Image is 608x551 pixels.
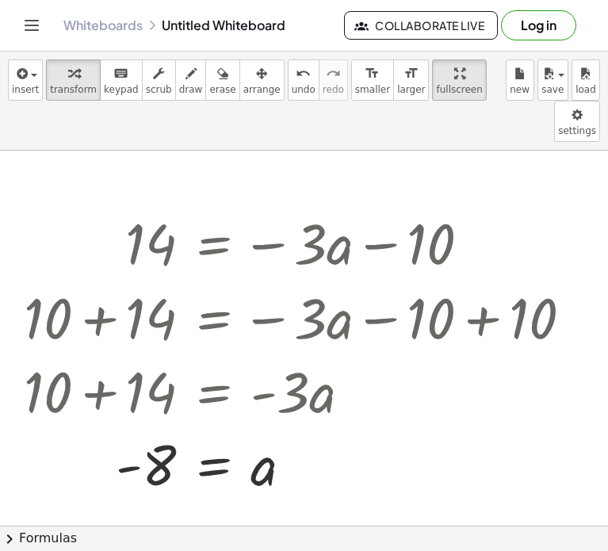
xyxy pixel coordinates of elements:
span: keypad [104,84,139,95]
button: new [506,59,534,101]
span: draw [179,84,203,95]
a: Whiteboards [63,17,143,33]
button: load [572,59,600,101]
span: redo [323,84,344,95]
span: smaller [355,84,390,95]
i: redo [326,64,341,83]
span: undo [292,84,315,95]
button: Collaborate Live [344,11,498,40]
i: format_size [403,64,419,83]
span: load [575,84,596,95]
button: fullscreen [432,59,486,101]
span: transform [50,84,97,95]
button: settings [554,101,600,142]
button: erase [205,59,239,101]
button: Toggle navigation [19,13,44,38]
button: keyboardkeypad [100,59,143,101]
button: arrange [239,59,285,101]
button: draw [175,59,207,101]
span: insert [12,84,39,95]
i: keyboard [113,64,128,83]
button: scrub [142,59,176,101]
span: settings [558,125,596,136]
button: save [537,59,568,101]
span: larger [397,84,425,95]
span: new [510,84,530,95]
button: format_sizesmaller [351,59,394,101]
span: scrub [146,84,172,95]
button: Log in [501,10,576,40]
button: undoundo [288,59,319,101]
span: erase [209,84,235,95]
span: save [541,84,564,95]
i: format_size [365,64,380,83]
button: format_sizelarger [393,59,429,101]
button: transform [46,59,101,101]
button: redoredo [319,59,348,101]
button: insert [8,59,43,101]
span: arrange [243,84,281,95]
span: fullscreen [436,84,482,95]
span: Collaborate Live [358,18,484,33]
i: undo [296,64,311,83]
